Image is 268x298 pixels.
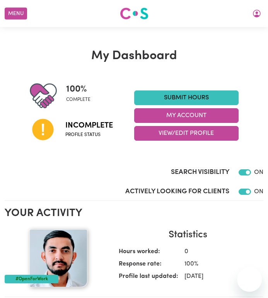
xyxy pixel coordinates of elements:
span: ON [254,169,263,175]
span: Incomplete [65,120,113,131]
div: Profile completeness: 100% [66,82,97,109]
dd: [DATE] [178,272,257,281]
button: Menu [5,8,27,20]
h1: My Dashboard [5,49,263,64]
div: #OpenForWork [5,275,58,283]
img: Careseekers logo [120,7,149,20]
button: My Account [249,7,265,20]
span: Profile status [65,131,113,138]
label: Actively Looking for Clients [125,187,229,197]
label: Search Visibility [171,167,229,177]
dt: Hours worked: [119,247,178,259]
span: complete [66,96,90,103]
iframe: Button to launch messaging window, conversation in progress [237,267,262,292]
h3: Statistics [119,229,257,241]
button: My Account [134,108,239,123]
h2: Your activity [5,207,263,220]
a: Submit Hours [134,90,239,105]
span: ON [254,189,263,195]
dt: Profile last updated: [119,272,178,284]
dt: Response rate: [119,259,178,272]
img: Your profile picture [29,229,87,287]
span: 100 % [66,82,90,96]
button: View/Edit Profile [134,126,239,141]
a: Careseekers logo [120,5,149,22]
dd: 0 [178,247,257,256]
dd: 100 % [178,259,257,269]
